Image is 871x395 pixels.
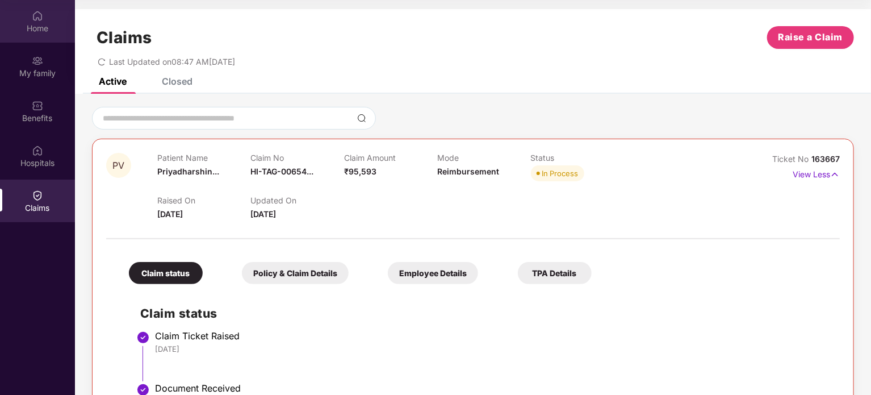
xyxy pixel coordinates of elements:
[109,57,235,66] span: Last Updated on 08:47 AM[DATE]
[155,344,828,354] div: [DATE]
[157,167,219,176] span: Priyadharshin...
[129,262,203,284] div: Claim status
[811,154,840,164] span: 163667
[157,196,250,205] p: Raised On
[136,331,150,344] img: svg+xml;base64,PHN2ZyBpZD0iU3RlcC1Eb25lLTMyeDMyIiB4bWxucz0iaHR0cDovL3d3dy53My5vcmcvMjAwMC9zdmciIH...
[32,190,43,201] img: svg+xml;base64,PHN2ZyBpZD0iQ2xhaW0iIHhtbG5zPSJodHRwOi8vd3d3LnczLm9yZy8yMDAwL3N2ZyIgd2lkdGg9IjIwIi...
[32,145,43,156] img: svg+xml;base64,PHN2ZyBpZD0iSG9zcGl0YWxzIiB4bWxucz0iaHR0cDovL3d3dy53My5vcmcvMjAwMC9zdmciIHdpZHRoPS...
[531,153,624,163] p: Status
[32,55,43,66] img: svg+xml;base64,PHN2ZyB3aWR0aD0iMjAiIGhlaWdodD0iMjAiIHZpZXdCb3g9IjAgMCAyMCAyMCIgZmlsbD0ibm9uZSIgeG...
[155,382,828,394] div: Document Received
[767,26,854,49] button: Raise a Claim
[250,167,313,176] span: HI-TAG-00654...
[98,57,106,66] span: redo
[542,168,579,179] div: In Process
[437,167,499,176] span: Reimbursement
[437,153,530,163] p: Mode
[140,304,828,323] h2: Claim status
[344,167,376,176] span: ₹95,593
[99,76,127,87] div: Active
[830,168,840,181] img: svg+xml;base64,PHN2ZyB4bWxucz0iaHR0cDovL3d3dy53My5vcmcvMjAwMC9zdmciIHdpZHRoPSIxNyIgaGVpZ2h0PSIxNy...
[157,209,183,219] span: [DATE]
[793,165,840,181] p: View Less
[518,262,592,284] div: TPA Details
[778,30,843,44] span: Raise a Claim
[357,114,366,123] img: svg+xml;base64,PHN2ZyBpZD0iU2VhcmNoLTMyeDMyIiB4bWxucz0iaHR0cDovL3d3dy53My5vcmcvMjAwMC9zdmciIHdpZH...
[155,330,828,342] div: Claim Ticket Raised
[250,196,344,205] p: Updated On
[344,153,437,163] p: Claim Amount
[242,262,349,284] div: Policy & Claim Details
[97,28,152,47] h1: Claims
[113,161,125,171] span: PV
[32,100,43,111] img: svg+xml;base64,PHN2ZyBpZD0iQmVuZWZpdHMiIHhtbG5zPSJodHRwOi8vd3d3LnczLm9yZy8yMDAwL3N2ZyIgd2lkdGg9Ij...
[388,262,478,284] div: Employee Details
[157,153,250,163] p: Patient Name
[250,209,276,219] span: [DATE]
[250,153,344,163] p: Claim No
[162,76,192,87] div: Closed
[772,154,811,164] span: Ticket No
[32,10,43,22] img: svg+xml;base64,PHN2ZyBpZD0iSG9tZSIgeG1sbnM9Imh0dHA6Ly93d3cudzMub3JnLzIwMDAvc3ZnIiB3aWR0aD0iMjAiIG...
